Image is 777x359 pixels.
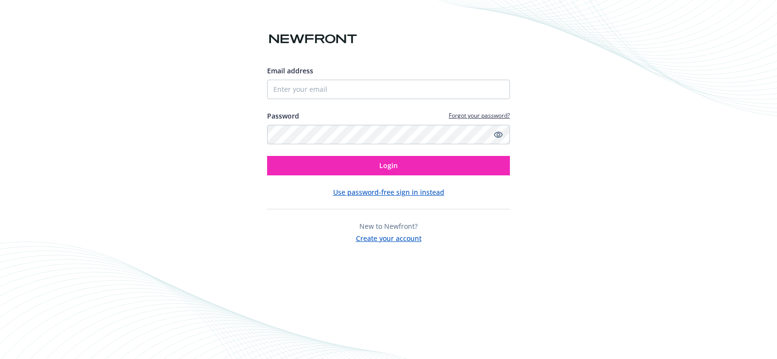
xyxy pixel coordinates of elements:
img: Newfront logo [267,31,359,48]
span: Login [379,161,398,170]
span: New to Newfront? [359,222,418,231]
input: Enter your email [267,80,510,99]
a: Show password [492,129,504,140]
a: Forgot your password? [449,111,510,120]
span: Email address [267,66,313,75]
button: Create your account [356,231,422,243]
input: Enter your password [267,125,510,144]
label: Password [267,111,299,121]
button: Login [267,156,510,175]
button: Use password-free sign in instead [333,187,444,197]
